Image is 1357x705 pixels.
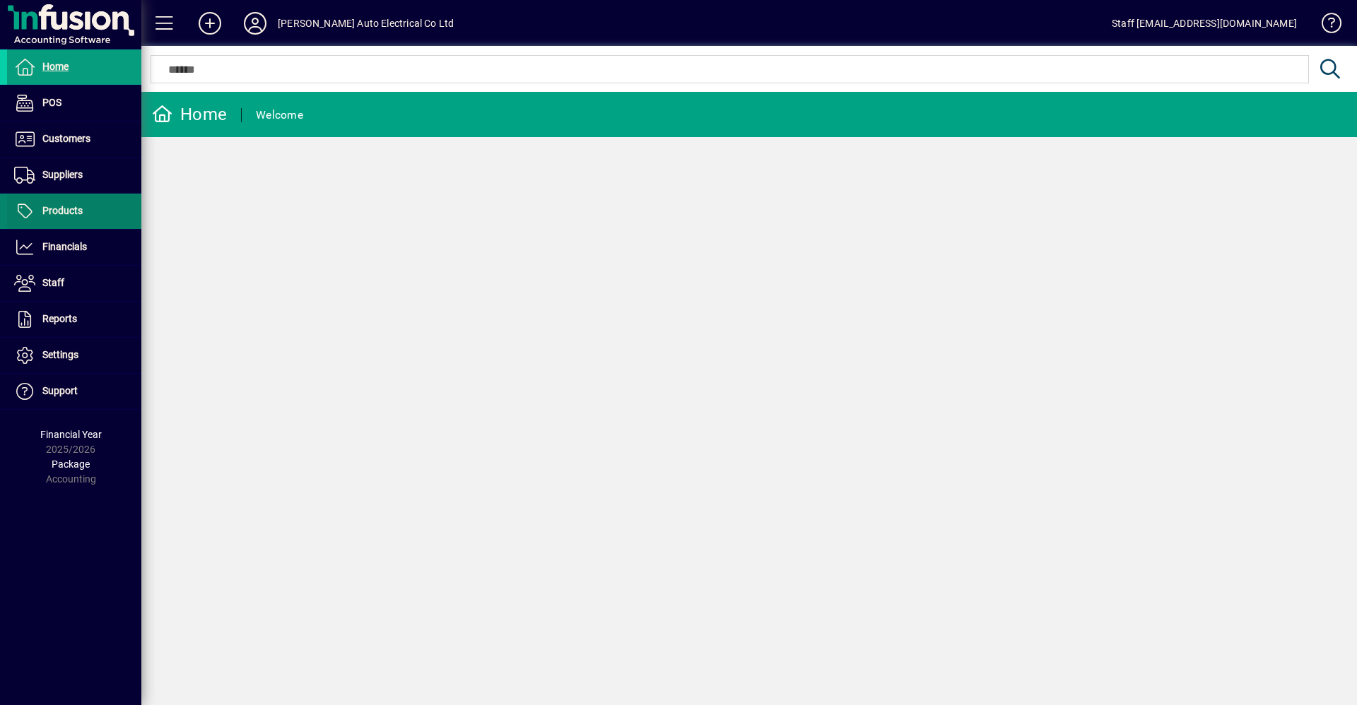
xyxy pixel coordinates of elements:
[7,85,141,121] a: POS
[42,97,61,108] span: POS
[42,385,78,396] span: Support
[233,11,278,36] button: Profile
[40,429,102,440] span: Financial Year
[7,266,141,301] a: Staff
[7,122,141,157] a: Customers
[7,230,141,265] a: Financials
[42,241,87,252] span: Financials
[7,374,141,409] a: Support
[42,205,83,216] span: Products
[7,194,141,229] a: Products
[42,133,90,144] span: Customers
[7,338,141,373] a: Settings
[187,11,233,36] button: Add
[278,12,454,35] div: [PERSON_NAME] Auto Electrical Co Ltd
[152,103,227,126] div: Home
[256,104,303,126] div: Welcome
[52,458,90,470] span: Package
[42,313,77,324] span: Reports
[1112,12,1297,35] div: Staff [EMAIL_ADDRESS][DOMAIN_NAME]
[42,169,83,180] span: Suppliers
[7,158,141,193] a: Suppliers
[42,349,78,360] span: Settings
[1311,3,1339,49] a: Knowledge Base
[42,61,69,72] span: Home
[42,277,64,288] span: Staff
[7,302,141,337] a: Reports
